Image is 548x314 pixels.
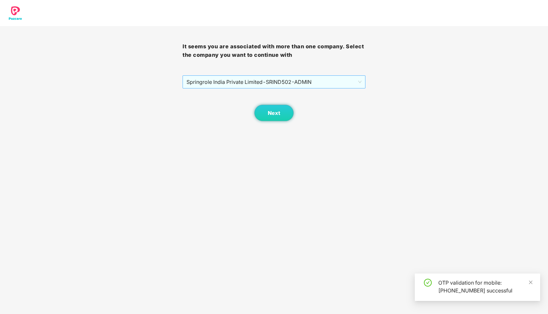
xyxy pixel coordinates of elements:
[254,105,294,121] button: Next
[268,110,280,116] span: Next
[183,42,365,59] h3: It seems you are associated with more than one company. Select the company you want to continue with
[528,280,533,285] span: close
[186,76,361,88] span: Springrole India Private Limited - SRIND502 - ADMIN
[438,279,532,294] div: OTP validation for mobile: [PHONE_NUMBER] successful
[424,279,432,287] span: check-circle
